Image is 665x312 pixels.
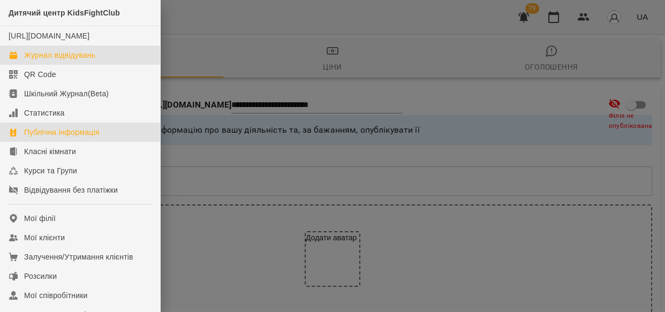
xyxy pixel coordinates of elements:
[24,165,77,176] div: Курси та Групи
[24,50,95,60] div: Журнал відвідувань
[24,252,133,262] div: Залучення/Утримання клієнтів
[9,9,120,17] span: Дитячий центр KidsFightClub
[24,108,65,118] div: Статистика
[24,146,76,157] div: Класні кімнати
[9,32,89,40] a: [URL][DOMAIN_NAME]
[24,127,99,138] div: Публічна інформація
[24,290,88,301] div: Мої співробітники
[24,88,109,99] div: Шкільний Журнал(Beta)
[24,69,56,80] div: QR Code
[24,213,56,224] div: Мої філії
[24,271,57,281] div: Розсилки
[24,232,65,243] div: Мої клієнти
[24,185,118,195] div: Відвідування без платіжки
